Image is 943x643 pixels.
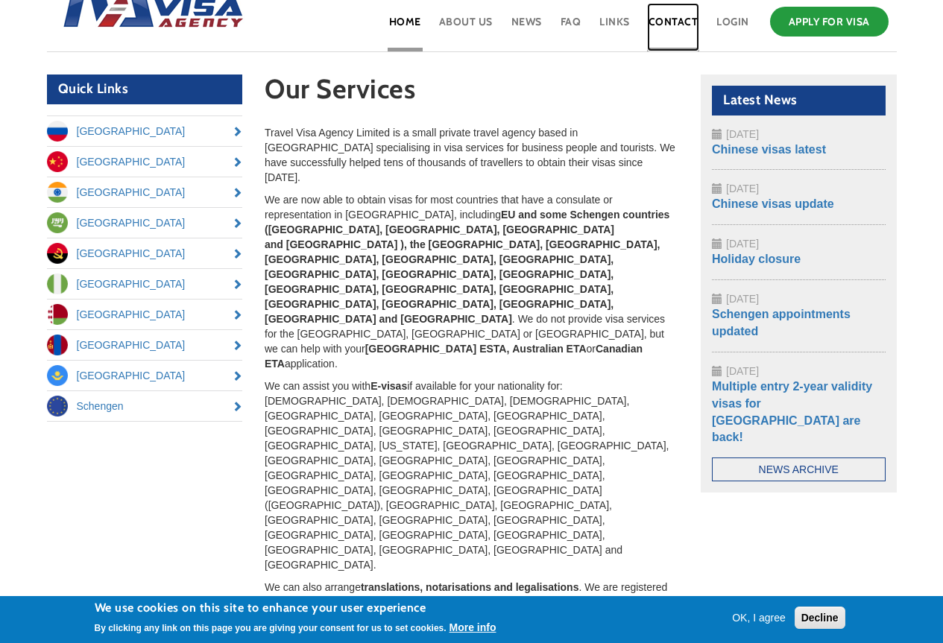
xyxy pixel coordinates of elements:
span: [DATE] [726,238,759,250]
a: Holiday closure [712,253,801,265]
button: Decline [795,606,845,629]
a: [GEOGRAPHIC_DATA] [47,361,243,390]
strong: [GEOGRAPHIC_DATA] [365,343,477,355]
a: [GEOGRAPHIC_DATA] [47,269,243,299]
h2: Latest News [712,86,886,115]
a: Multiple entry 2-year validity visas for [GEOGRAPHIC_DATA] are back! [712,380,872,444]
span: [DATE] [726,128,759,140]
a: [GEOGRAPHIC_DATA] [47,238,243,268]
span: [DATE] [726,365,759,377]
button: More info [450,620,496,635]
a: [GEOGRAPHIC_DATA] [47,300,243,329]
p: We can assist you with if available for your nationality for: [DEMOGRAPHIC_DATA], [DEMOGRAPHIC_DA... [265,378,678,572]
span: [DATE] [726,293,759,305]
strong: Australian ETA [512,343,586,355]
a: Home [388,3,423,51]
a: News [510,3,543,51]
a: Contact [647,3,700,51]
h1: Our Services [265,75,678,111]
p: By clicking any link on this page you are giving your consent for us to set cookies. [95,623,447,633]
button: OK, I agree [726,610,792,625]
strong: translations, notarisations and legalisations [361,581,579,593]
a: [GEOGRAPHIC_DATA] [47,116,243,146]
a: [GEOGRAPHIC_DATA] [47,208,243,238]
strong: ESTA, [479,343,509,355]
a: Apply for Visa [770,7,889,37]
p: We can also arrange . We are registered with the FCO. [265,580,678,609]
strong: E-visas [370,380,407,392]
a: [GEOGRAPHIC_DATA] [47,177,243,207]
a: Schengen appointments updated [712,308,851,338]
a: Chinese visas latest [712,143,826,156]
a: Schengen [47,391,243,421]
a: Chinese visas update [712,197,834,210]
p: We are now able to obtain visas for most countries that have a consulate or representation in [GE... [265,192,678,371]
a: About Us [438,3,494,51]
a: [GEOGRAPHIC_DATA] [47,147,243,177]
a: News Archive [712,457,886,481]
a: [GEOGRAPHIC_DATA] [47,330,243,360]
a: FAQ [559,3,583,51]
p: Travel Visa Agency Limited is a small private travel agency based in [GEOGRAPHIC_DATA] specialisi... [265,125,678,185]
span: [DATE] [726,183,759,194]
h2: We use cookies on this site to enhance your user experience [95,600,496,616]
a: Login [715,3,751,51]
a: Links [598,3,631,51]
